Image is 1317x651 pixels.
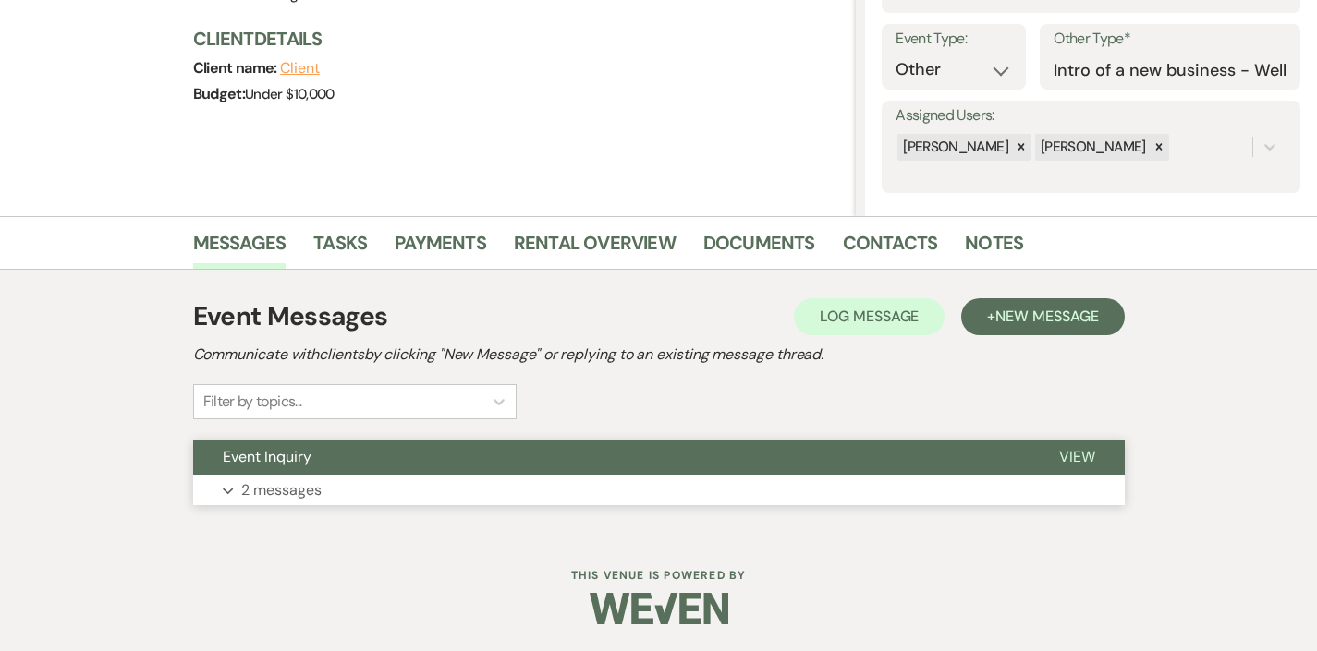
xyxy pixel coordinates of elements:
[193,297,388,336] h1: Event Messages
[820,307,919,326] span: Log Message
[280,61,320,76] button: Client
[313,228,367,269] a: Tasks
[193,58,281,78] span: Client name:
[1030,440,1125,475] button: View
[514,228,676,269] a: Rental Overview
[203,391,302,413] div: Filter by topics...
[193,228,287,269] a: Messages
[193,344,1125,366] h2: Communicate with clients by clicking "New Message" or replying to an existing message thread.
[896,102,1287,129] label: Assigned Users:
[897,134,1011,161] div: [PERSON_NAME]
[241,478,322,502] p: 2 messages
[995,307,1098,326] span: New Message
[896,26,1012,53] label: Event Type:
[703,228,815,269] a: Documents
[590,576,728,641] img: Weven Logo
[193,84,246,103] span: Budget:
[193,475,1125,506] button: 2 messages
[193,26,838,52] h3: Client Details
[395,228,486,269] a: Payments
[843,228,938,269] a: Contacts
[1054,26,1287,53] label: Other Type*
[245,85,335,103] span: Under $10,000
[965,228,1023,269] a: Notes
[223,447,311,466] span: Event Inquiry
[193,440,1030,475] button: Event Inquiry
[794,298,945,335] button: Log Message
[961,298,1124,335] button: +New Message
[1035,134,1149,161] div: [PERSON_NAME]
[1059,447,1095,466] span: View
